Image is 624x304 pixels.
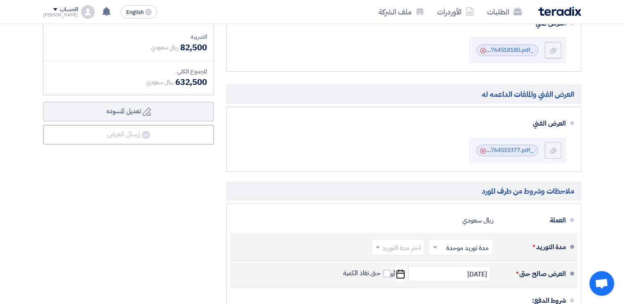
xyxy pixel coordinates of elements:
button: إرسال العرض [43,125,214,145]
a: الطلبات [480,2,528,21]
a: ملف الشركة [372,2,431,21]
div: ريال سعودي [462,213,493,228]
h5: العرض الفني والملفات الداعمه له [226,85,581,103]
a: Open chat [589,271,614,296]
span: ريال سعودي [146,78,174,87]
div: العرض صالح حتى [500,264,566,284]
label: حتى نفاذ الكمية [343,269,391,277]
div: [PERSON_NAME] [43,13,78,17]
img: profile_test.png [81,5,94,19]
span: 632,500 [175,76,207,88]
input: سنة-شهر-يوم [408,266,491,282]
span: ريال سعودي [151,43,179,52]
span: أو [391,270,395,278]
a: الأوردرات [431,2,480,21]
span: 82,500 [180,41,207,54]
img: Teradix logo [538,7,581,16]
div: العرض الفني [243,114,566,133]
button: English [121,5,157,19]
div: المجموع الكلي [50,67,207,76]
h5: ملاحظات وشروط من طرف المورد [226,182,581,200]
div: الضريبة [50,33,207,41]
button: تعديل المسوده [43,102,214,122]
span: English [126,9,144,15]
div: العملة [500,210,566,230]
div: الحساب [60,6,78,13]
span: ريال سعودي [146,16,174,24]
div: مدة التوريد [500,237,566,257]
